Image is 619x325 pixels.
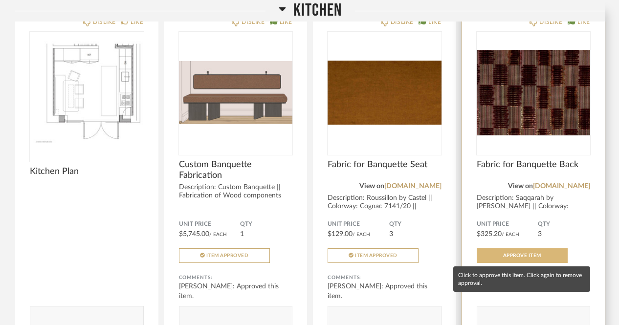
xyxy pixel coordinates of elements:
[328,282,442,301] div: [PERSON_NAME]: Approved this item.
[328,32,442,154] img: undefined
[502,232,519,237] span: / Each
[179,282,293,301] div: [PERSON_NAME]: Approved this item.
[353,232,370,237] span: / Each
[355,253,398,258] span: Item Approved
[328,220,389,228] span: Unit Price
[384,183,442,190] a: [DOMAIN_NAME]
[328,273,442,282] div: Comments:
[359,183,384,190] span: View on
[93,17,116,27] div: DISLIKE
[328,159,442,170] span: Fabric for Banquette Seat
[533,183,590,190] a: [DOMAIN_NAME]
[209,232,227,237] span: / Each
[179,248,270,263] button: Item Approved
[179,159,293,181] span: Custom Banquette Fabrication
[179,183,293,208] div: Description: Custom Banquette || Fabrication of Wood components an...
[179,220,241,228] span: Unit Price
[206,253,249,258] span: Item Approved
[477,194,591,219] div: Description: Saqqarah by [PERSON_NAME] || Colorway: Terrecuite F3660003 || ...
[389,231,393,238] span: 3
[389,220,442,228] span: QTY
[30,166,144,177] span: Kitchen Plan
[280,17,292,27] div: LIKE
[508,183,533,190] span: View on
[30,32,144,154] img: undefined
[538,231,542,238] span: 3
[538,220,590,228] span: QTY
[477,231,502,238] span: $325.20
[242,17,265,27] div: DISLIKE
[477,220,538,228] span: Unit Price
[240,231,244,238] span: 1
[477,248,568,263] button: Approve Item
[577,17,590,27] div: LIKE
[328,231,353,238] span: $129.00
[240,220,292,228] span: QTY
[30,32,144,154] div: 0
[477,32,591,154] img: undefined
[391,17,414,27] div: DISLIKE
[179,231,209,238] span: $5,745.00
[131,17,143,27] div: LIKE
[477,159,591,170] span: Fabric for Banquette Back
[428,17,441,27] div: LIKE
[539,17,562,27] div: DISLIKE
[328,194,442,219] div: Description: Roussillon by Castel || Colorway: Cognac 7141/20 || [PERSON_NAME]...
[179,273,293,282] div: Comments:
[179,32,293,154] img: undefined
[503,253,541,258] span: Approve Item
[328,248,419,263] button: Item Approved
